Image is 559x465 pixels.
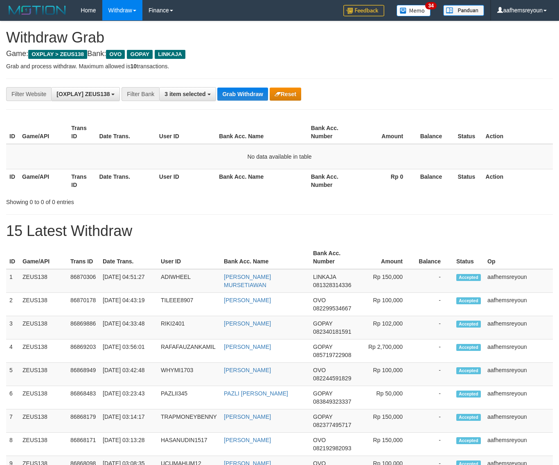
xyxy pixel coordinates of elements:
[68,169,96,192] th: Trans ID
[6,269,19,293] td: 1
[358,293,415,316] td: Rp 100,000
[313,274,336,280] span: LINKAJA
[19,433,67,456] td: ZEUS138
[6,246,19,269] th: ID
[224,320,271,327] a: [PERSON_NAME]
[217,88,268,101] button: Grab Withdraw
[415,121,454,144] th: Balance
[158,269,221,293] td: ADIWHEEL
[130,63,137,70] strong: 10
[99,293,158,316] td: [DATE] 04:43:19
[99,386,158,409] td: [DATE] 03:23:43
[67,409,99,433] td: 86868179
[456,321,481,328] span: Accepted
[67,293,99,316] td: 86870178
[454,121,482,144] th: Status
[19,363,67,386] td: ZEUS138
[51,87,120,101] button: [OXPLAY] ZEUS138
[482,169,553,192] th: Action
[159,87,216,101] button: 3 item selected
[67,269,99,293] td: 86870306
[216,169,308,192] th: Bank Acc. Name
[56,91,110,97] span: [OXPLAY] ZEUS138
[155,50,185,59] span: LINKAJA
[19,293,67,316] td: ZEUS138
[19,339,67,363] td: ZEUS138
[313,352,351,358] span: Copy 085719722908 to clipboard
[158,433,221,456] td: HASANUDIN1517
[6,50,553,58] h4: Game: Bank:
[313,320,332,327] span: GOPAY
[415,386,453,409] td: -
[358,316,415,339] td: Rp 102,000
[221,246,310,269] th: Bank Acc. Name
[224,437,271,443] a: [PERSON_NAME]
[99,363,158,386] td: [DATE] 03:42:48
[19,386,67,409] td: ZEUS138
[224,390,288,397] a: PAZLI [PERSON_NAME]
[456,437,481,444] span: Accepted
[454,169,482,192] th: Status
[343,5,384,16] img: Feedback.jpg
[19,409,67,433] td: ZEUS138
[6,4,68,16] img: MOTION_logo.png
[96,169,156,192] th: Date Trans.
[19,316,67,339] td: ZEUS138
[397,5,431,16] img: Button%20Memo.svg
[484,433,553,456] td: aafhemsreyoun
[19,246,67,269] th: Game/API
[224,413,271,420] a: [PERSON_NAME]
[313,282,351,288] span: Copy 081328314336 to clipboard
[308,121,357,144] th: Bank Acc. Number
[484,246,553,269] th: Op
[484,316,553,339] td: aafhemsreyoun
[358,433,415,456] td: Rp 150,000
[415,169,454,192] th: Balance
[358,246,415,269] th: Amount
[484,363,553,386] td: aafhemsreyoun
[415,246,453,269] th: Balance
[456,274,481,281] span: Accepted
[313,375,351,382] span: Copy 082244591829 to clipboard
[158,293,221,316] td: TILEEE8907
[99,433,158,456] td: [DATE] 03:13:28
[156,121,216,144] th: User ID
[313,390,332,397] span: GOPAY
[358,339,415,363] td: Rp 2,700,000
[484,293,553,316] td: aafhemsreyoun
[456,367,481,374] span: Accepted
[6,144,553,169] td: No data available in table
[484,269,553,293] td: aafhemsreyoun
[415,363,453,386] td: -
[415,316,453,339] td: -
[158,363,221,386] td: WHYMI1703
[99,246,158,269] th: Date Trans.
[415,339,453,363] td: -
[28,50,87,59] span: OXPLAY > ZEUS138
[6,316,19,339] td: 3
[99,339,158,363] td: [DATE] 03:56:01
[6,29,553,46] h1: Withdraw Grab
[6,62,553,70] p: Grab and process withdraw. Maximum allowed is transactions.
[6,223,553,239] h1: 15 Latest Withdraw
[106,50,125,59] span: OVO
[415,409,453,433] td: -
[313,422,351,428] span: Copy 082377495717 to clipboard
[67,316,99,339] td: 86869886
[6,121,19,144] th: ID
[482,121,553,144] th: Action
[6,169,19,192] th: ID
[158,316,221,339] td: RIKI2401
[216,121,308,144] th: Bank Acc. Name
[96,121,156,144] th: Date Trans.
[484,386,553,409] td: aafhemsreyoun
[67,363,99,386] td: 86868949
[425,2,436,9] span: 34
[313,413,332,420] span: GOPAY
[308,169,357,192] th: Bank Acc. Number
[224,274,271,288] a: [PERSON_NAME] MURSETIAWAN
[358,386,415,409] td: Rp 50,000
[358,363,415,386] td: Rp 100,000
[67,246,99,269] th: Trans ID
[313,437,326,443] span: OVO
